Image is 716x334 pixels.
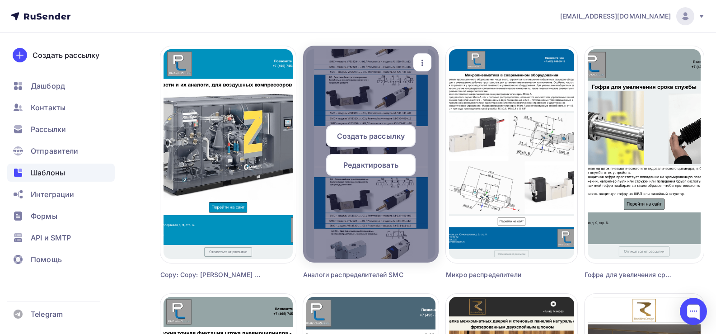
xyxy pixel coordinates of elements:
a: [EMAIL_ADDRESS][DOMAIN_NAME] [560,7,705,25]
span: Шаблоны [31,167,65,178]
span: Помощь [31,254,62,265]
span: Telegram [31,309,63,320]
div: Создать рассылку [33,50,99,61]
span: Отправители [31,146,79,156]
a: Дашборд [7,77,115,95]
div: Copy: Copy: [PERSON_NAME] пневмоцилиндра [160,270,262,279]
a: Шаблоны [7,164,115,182]
a: Формы [7,207,115,225]
span: Дашборд [31,80,65,91]
span: Рассылки [31,124,66,135]
div: Аналоги распределителей SMC [303,270,405,279]
div: Гофра для увеличения срока службы [585,270,674,279]
span: Формы [31,211,57,221]
span: Интеграции [31,189,74,200]
div: Микро распределители [446,270,544,279]
span: Контакты [31,102,66,113]
span: Создать рассылку [337,131,405,141]
span: API и SMTP [31,232,71,243]
span: Редактировать [343,160,398,170]
span: [EMAIL_ADDRESS][DOMAIN_NAME] [560,12,671,21]
a: Отправители [7,142,115,160]
a: Контакты [7,99,115,117]
a: Рассылки [7,120,115,138]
